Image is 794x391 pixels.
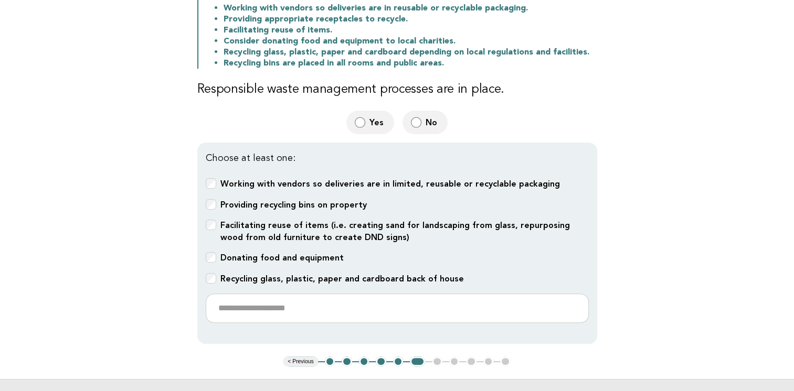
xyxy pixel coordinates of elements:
button: < Previous [283,356,317,367]
button: 2 [342,356,352,367]
li: Recycling bins are placed in all rooms and public areas. [224,58,597,69]
li: Providing appropriate receptacles to recycle. [224,14,597,25]
li: Facilitating reuse of items. [224,25,597,36]
button: 5 [393,356,404,367]
b: Providing recycling bins on property [220,200,367,210]
button: 6 [410,356,425,367]
button: 3 [359,356,369,367]
b: Donating food and equipment [220,253,344,263]
h3: Responsible waste management processes are in place. [197,81,597,98]
b: Recycling glass, plastic, paper and cardboard back of house [220,274,464,284]
button: 4 [376,356,386,367]
li: Working with vendors so deliveries are in reusable or recyclable packaging. [224,3,597,14]
input: Yes [355,117,365,128]
button: 1 [325,356,335,367]
input: No [411,117,421,128]
li: Recycling glass, plastic, paper and cardboard depending on local regulations and facilities. [224,47,597,58]
p: Choose at least one: [206,151,589,166]
b: Facilitating reuse of items (i.e. creating sand for landscaping from glass, repurposing wood from... [220,220,570,242]
span: No [426,117,439,128]
b: Working with vendors so deliveries are in limited, reusable or recyclable packaging [220,179,560,189]
li: Consider donating food and equipment to local charities. [224,36,597,47]
span: Yes [369,117,386,128]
